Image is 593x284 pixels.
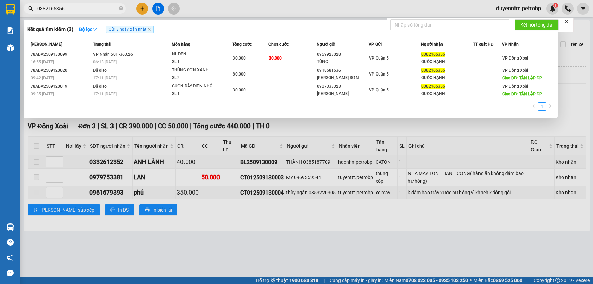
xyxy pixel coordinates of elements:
div: QUỐC HẠNH [421,58,473,65]
div: SL: 1 [172,58,223,66]
span: Gửi 3 ngày gần nhất [106,26,154,33]
button: Kết nối tổng đài [515,19,559,30]
div: 0918681636 [317,67,368,74]
div: SL: 1 [172,90,223,98]
div: NL ĐEN [172,51,223,58]
span: 80.000 [233,72,246,77]
span: Người gửi [317,42,335,47]
span: 06:13 [DATE] [93,60,117,64]
li: Previous Page [530,102,538,111]
span: close-circle [119,5,123,12]
span: notification [7,254,14,261]
span: close [147,28,151,31]
span: 17:11 [DATE] [93,91,117,96]
span: VP Đồng Xoài [502,84,528,89]
div: CUỘN DÂY ĐIỆN NHỎ [172,83,223,90]
span: VP Quận 5 [369,72,389,77]
span: TT xuất HĐ [473,42,494,47]
button: right [546,102,554,111]
span: message [7,270,14,276]
div: 78ADV2509130099 [31,51,91,58]
span: down [92,27,97,32]
li: Next Page [546,102,554,111]
h3: Kết quả tìm kiếm ( 3 ) [27,26,73,33]
span: right [548,104,552,108]
button: Bộ lọcdown [73,24,103,35]
img: solution-icon [7,27,14,34]
div: 78ADV2509120019 [31,83,91,90]
span: 16:55 [DATE] [31,60,54,64]
span: 09:42 [DATE] [31,76,54,80]
span: Kết nối tổng đài [520,21,553,29]
div: 0969923028 [317,51,368,58]
img: logo-vxr [6,4,15,15]
img: warehouse-icon [7,223,14,231]
span: VP Quận 5 [369,88,389,93]
span: 0382165356 [421,84,445,89]
strong: Bộ lọc [79,27,97,32]
div: THÙNG SƠN XANH [172,67,223,74]
span: Đã giao [93,84,107,89]
span: Trạng thái [93,42,111,47]
img: warehouse-icon [7,44,14,51]
span: Giao DĐ: TÂN LẬP ĐP [502,76,542,80]
span: 30.000 [269,56,282,61]
div: SL: 2 [172,74,223,82]
span: Giao DĐ: TÂN LẬP ĐP [502,91,542,96]
a: 1 [538,103,546,110]
span: search [28,6,33,11]
li: 1 [538,102,546,111]
span: 30.000 [233,88,246,93]
span: question-circle [7,239,14,246]
button: left [530,102,538,111]
div: [PERSON_NAME] SƠN [317,74,368,81]
span: Món hàng [172,42,190,47]
span: Người nhận [421,42,443,47]
span: 09:35 [DATE] [31,91,54,96]
div: [PERSON_NAME] [317,90,368,97]
input: Tìm tên, số ĐT hoặc mã đơn [37,5,118,12]
span: Đã giao [93,68,107,73]
span: VP Nhận [502,42,519,47]
div: 78ADV2509120020 [31,67,91,74]
div: 0907333323 [317,83,368,90]
span: VP Đồng Xoài [502,68,528,73]
span: VP Gửi [369,42,382,47]
input: Nhập số tổng đài [390,19,509,30]
span: 0382165356 [421,52,445,57]
span: Tổng cước [232,42,252,47]
span: [PERSON_NAME] [31,42,62,47]
div: TÙNG [317,58,368,65]
div: QUỐC HẠNH [421,74,473,81]
span: 30.000 [233,56,246,61]
span: close-circle [119,6,123,10]
div: QUỐC HẠNH [421,90,473,97]
span: VP Đồng Xoài [502,56,528,61]
span: Chưa cước [268,42,289,47]
span: VP Nhận 50H-363.26 [93,52,133,57]
span: VP Quận 5 [369,56,389,61]
span: 0382165356 [421,68,445,73]
span: close [564,19,569,24]
span: 17:11 [DATE] [93,76,117,80]
span: left [532,104,536,108]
